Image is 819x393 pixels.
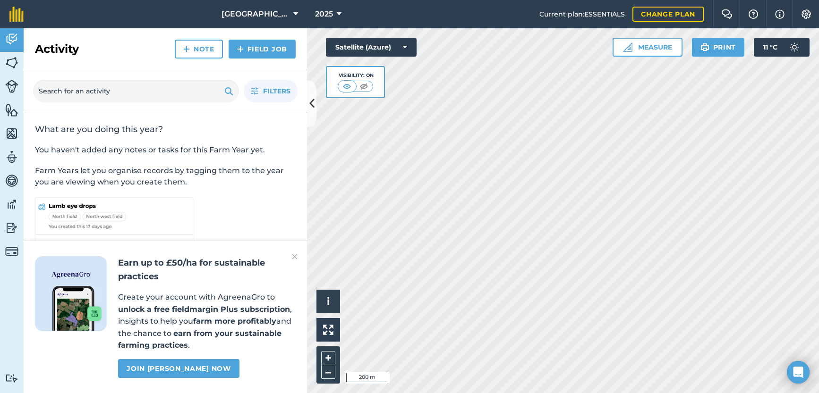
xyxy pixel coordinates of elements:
[118,305,290,314] strong: unlock a free fieldmargin Plus subscription
[193,317,276,326] strong: farm more profitably
[632,7,704,22] a: Change plan
[748,9,759,19] img: A question mark icon
[5,197,18,211] img: svg+xml;base64,PD94bWwgdmVyc2lvbj0iMS4wIiBlbmNvZGluZz0idXRmLTgiPz4KPCEtLSBHZW5lcmF0b3I6IEFkb2JlIE...
[327,295,330,307] span: i
[341,82,353,91] img: svg+xml;base64,PHN2ZyB4bWxucz0iaHR0cDovL3d3dy53My5vcmcvMjAwMC9zdmciIHdpZHRoPSI1MCIgaGVpZ2h0PSI0MC...
[222,8,290,20] span: [GEOGRAPHIC_DATA]
[244,80,298,102] button: Filters
[35,144,296,156] p: You haven't added any notes or tasks for this Farm Year yet.
[229,40,296,59] a: Field Job
[5,174,18,188] img: svg+xml;base64,PD94bWwgdmVyc2lvbj0iMS4wIiBlbmNvZGluZz0idXRmLTgiPz4KPCEtLSBHZW5lcmF0b3I6IEFkb2JlIE...
[763,38,777,57] span: 11 ° C
[5,56,18,70] img: svg+xml;base64,PHN2ZyB4bWxucz0iaHR0cDovL3d3dy53My5vcmcvMjAwMC9zdmciIHdpZHRoPSI1NiIgaGVpZ2h0PSI2MC...
[118,291,296,351] p: Create your account with AgreenaGro to , insights to help you and the chance to .
[321,365,335,379] button: –
[175,40,223,59] a: Note
[316,290,340,313] button: i
[785,38,804,57] img: svg+xml;base64,PD94bWwgdmVyc2lvbj0iMS4wIiBlbmNvZGluZz0idXRmLTgiPz4KPCEtLSBHZW5lcmF0b3I6IEFkb2JlIE...
[721,9,733,19] img: Two speech bubbles overlapping with the left bubble in the forefront
[52,286,102,331] img: Screenshot of the Gro app
[700,42,709,53] img: svg+xml;base64,PHN2ZyB4bWxucz0iaHR0cDovL3d3dy53My5vcmcvMjAwMC9zdmciIHdpZHRoPSIxOSIgaGVpZ2h0PSIyNC...
[5,103,18,117] img: svg+xml;base64,PHN2ZyB4bWxucz0iaHR0cDovL3d3dy53My5vcmcvMjAwMC9zdmciIHdpZHRoPSI1NiIgaGVpZ2h0PSI2MC...
[224,85,233,97] img: svg+xml;base64,PHN2ZyB4bWxucz0iaHR0cDovL3d3dy53My5vcmcvMjAwMC9zdmciIHdpZHRoPSIxOSIgaGVpZ2h0PSIyNC...
[315,8,333,20] span: 2025
[321,351,335,365] button: +
[5,245,18,258] img: svg+xml;base64,PD94bWwgdmVyc2lvbj0iMS4wIiBlbmNvZGluZz0idXRmLTgiPz4KPCEtLSBHZW5lcmF0b3I6IEFkb2JlIE...
[787,361,810,384] div: Open Intercom Messenger
[5,126,18,141] img: svg+xml;base64,PHN2ZyB4bWxucz0iaHR0cDovL3d3dy53My5vcmcvMjAwMC9zdmciIHdpZHRoPSI1NiIgaGVpZ2h0PSI2MC...
[9,7,24,22] img: fieldmargin Logo
[613,38,682,57] button: Measure
[754,38,810,57] button: 11 °C
[35,42,79,57] h2: Activity
[118,256,296,284] h2: Earn up to £50/ha for sustainable practices
[358,82,370,91] img: svg+xml;base64,PHN2ZyB4bWxucz0iaHR0cDovL3d3dy53My5vcmcvMjAwMC9zdmciIHdpZHRoPSI1MCIgaGVpZ2h0PSI0MC...
[183,43,190,55] img: svg+xml;base64,PHN2ZyB4bWxucz0iaHR0cDovL3d3dy53My5vcmcvMjAwMC9zdmciIHdpZHRoPSIxNCIgaGVpZ2h0PSIyNC...
[5,80,18,93] img: svg+xml;base64,PD94bWwgdmVyc2lvbj0iMS4wIiBlbmNvZGluZz0idXRmLTgiPz4KPCEtLSBHZW5lcmF0b3I6IEFkb2JlIE...
[5,374,18,383] img: svg+xml;base64,PD94bWwgdmVyc2lvbj0iMS4wIiBlbmNvZGluZz0idXRmLTgiPz4KPCEtLSBHZW5lcmF0b3I6IEFkb2JlIE...
[801,9,812,19] img: A cog icon
[323,325,333,335] img: Four arrows, one pointing top left, one top right, one bottom right and the last bottom left
[118,329,282,350] strong: earn from your sustainable farming practices
[292,251,298,262] img: svg+xml;base64,PHN2ZyB4bWxucz0iaHR0cDovL3d3dy53My5vcmcvMjAwMC9zdmciIHdpZHRoPSIyMiIgaGVpZ2h0PSIzMC...
[539,9,625,19] span: Current plan : ESSENTIALS
[118,359,239,378] a: Join [PERSON_NAME] now
[623,42,632,52] img: Ruler icon
[775,8,785,20] img: svg+xml;base64,PHN2ZyB4bWxucz0iaHR0cDovL3d3dy53My5vcmcvMjAwMC9zdmciIHdpZHRoPSIxNyIgaGVpZ2h0PSIxNy...
[5,32,18,46] img: svg+xml;base64,PD94bWwgdmVyc2lvbj0iMS4wIiBlbmNvZGluZz0idXRmLTgiPz4KPCEtLSBHZW5lcmF0b3I6IEFkb2JlIE...
[35,165,296,188] p: Farm Years let you organise records by tagging them to the year you are viewing when you create t...
[5,221,18,235] img: svg+xml;base64,PD94bWwgdmVyc2lvbj0iMS4wIiBlbmNvZGluZz0idXRmLTgiPz4KPCEtLSBHZW5lcmF0b3I6IEFkb2JlIE...
[33,80,239,102] input: Search for an activity
[326,38,417,57] button: Satellite (Azure)
[237,43,244,55] img: svg+xml;base64,PHN2ZyB4bWxucz0iaHR0cDovL3d3dy53My5vcmcvMjAwMC9zdmciIHdpZHRoPSIxNCIgaGVpZ2h0PSIyNC...
[5,150,18,164] img: svg+xml;base64,PD94bWwgdmVyc2lvbj0iMS4wIiBlbmNvZGluZz0idXRmLTgiPz4KPCEtLSBHZW5lcmF0b3I6IEFkb2JlIE...
[338,72,374,79] div: Visibility: On
[692,38,745,57] button: Print
[263,86,290,96] span: Filters
[35,124,296,135] h2: What are you doing this year?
